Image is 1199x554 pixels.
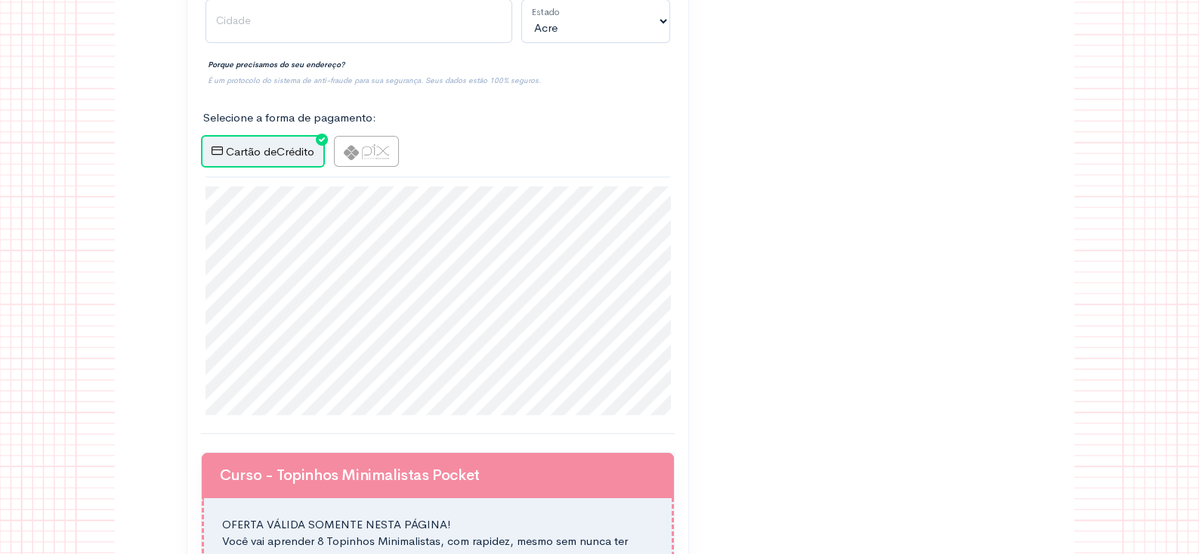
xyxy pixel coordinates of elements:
div: É um protocolo do sistema de anti-fraude para sua segurança. Seus dados estão 100% seguros. [205,72,670,88]
h2: Curso - Topinhos Minimalistas Pocket [220,467,656,484]
img: pix-logo-9c6f7f1e21d0dbbe27cc39d8b486803e509c07734d8fd270ca391423bc61e7ca.png [344,144,389,160]
strong: Porque precisamos do seu endereço? [208,60,345,69]
label: Selecione a forma de pagamento: [203,109,376,127]
span: Cartão de [226,144,277,159]
label: Crédito [201,135,325,168]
